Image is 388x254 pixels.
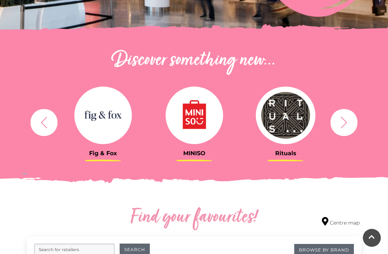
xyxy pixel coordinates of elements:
[245,150,326,157] h3: Rituals
[27,49,361,72] h2: Discover something new...
[154,87,235,157] a: MINISO
[63,87,143,157] a: Fig & Fox
[322,217,360,227] a: Centre map
[245,87,326,157] a: Rituals
[63,150,143,157] h3: Fig & Fox
[154,150,235,157] h3: MINISO
[84,206,304,229] h2: Find your favourites!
